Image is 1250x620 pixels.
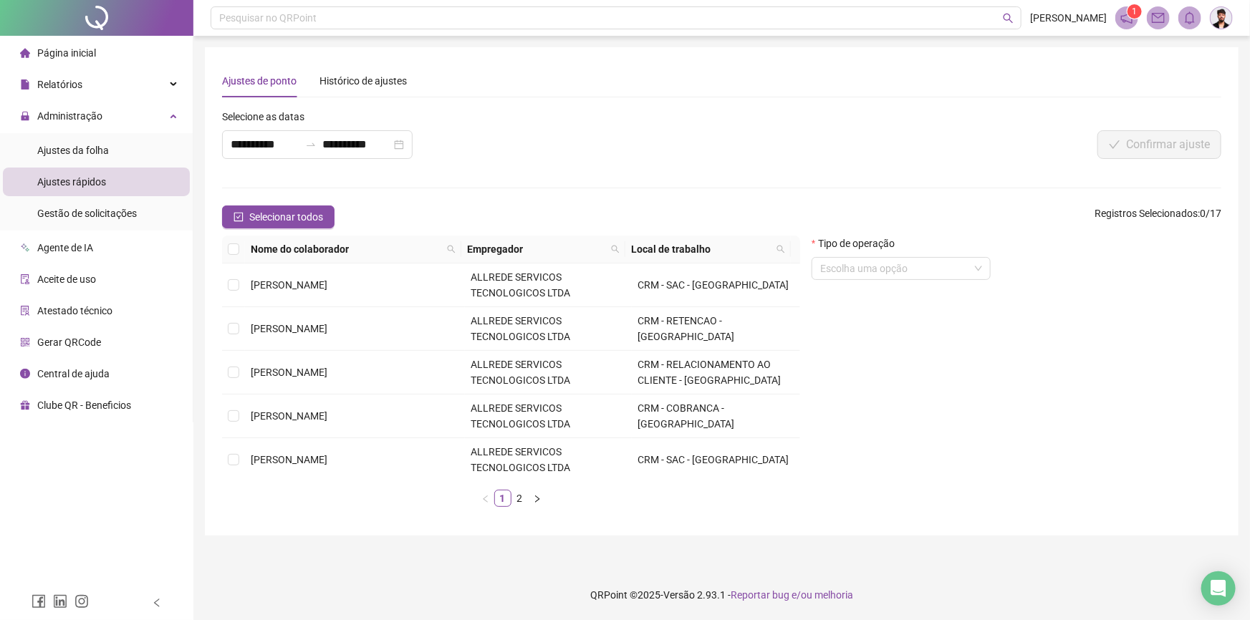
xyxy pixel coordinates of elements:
[1211,7,1232,29] img: 92130
[251,279,327,291] span: [PERSON_NAME]
[37,399,131,411] span: Clube QR - Beneficios
[467,241,605,257] span: Empregador
[20,111,30,121] span: lock
[638,402,734,430] span: CRM - COBRANCA - [GEOGRAPHIC_DATA]
[1097,130,1221,159] button: Confirmar ajuste
[37,368,110,379] span: Central de ajuda
[319,73,407,89] div: Histórico de ajustes
[611,245,620,253] span: search
[638,359,781,386] span: CRM - RELACIONAMENTO AO CLIENTE - [GEOGRAPHIC_DATA]
[251,454,327,465] span: [PERSON_NAME]
[251,241,441,257] span: Nome do colaborador
[638,279,789,291] span: CRM - SAC - [GEOGRAPHIC_DATA]
[251,367,327,378] span: [PERSON_NAME]
[471,271,570,299] span: ALLREDE SERVICOS TECNOLOGICOS LTDA
[1183,11,1196,24] span: bell
[495,490,511,506] a: 1
[222,205,335,228] button: Selecionar todos
[1030,10,1107,26] span: [PERSON_NAME]
[471,315,570,342] span: ALLREDE SERVICOS TECNOLOGICOS LTDA
[20,79,30,89] span: file
[249,209,323,225] span: Selecionar todos
[731,589,853,601] span: Reportar bug e/ou melhoria
[20,48,30,58] span: home
[1201,571,1236,606] div: Open Intercom Messenger
[1152,11,1165,24] span: mail
[1003,13,1014,24] span: search
[631,241,771,257] span: Local de trabalho
[37,273,96,285] span: Aceite de uso
[512,490,528,506] a: 2
[74,594,89,609] span: instagram
[37,47,96,59] span: Página inicial
[20,337,30,347] span: qrcode
[20,274,30,284] span: audit
[481,495,490,503] span: left
[20,400,30,410] span: gift
[222,73,297,89] div: Ajustes de ponto
[1095,208,1198,219] span: Registros Selecionados
[32,594,46,609] span: facebook
[447,245,456,253] span: search
[20,306,30,316] span: solution
[234,212,244,222] span: check-square
[608,238,622,260] span: search
[37,336,101,348] span: Gerar QRCode
[471,359,570,386] span: ALLREDE SERVICOS TECNOLOGICOS LTDA
[638,315,734,342] span: CRM - RETENCAO - [GEOGRAPHIC_DATA]
[251,323,327,334] span: [PERSON_NAME]
[37,176,106,188] span: Ajustes rápidos
[305,139,317,150] span: swap-right
[37,242,93,253] span: Agente de IA
[53,594,67,609] span: linkedin
[663,589,695,601] span: Versão
[444,238,458,260] span: search
[494,490,511,507] li: 1
[37,305,112,316] span: Atestado técnico
[529,490,546,507] button: right
[774,238,788,260] span: search
[1133,6,1138,16] span: 1
[471,402,570,430] span: ALLREDE SERVICOS TECNOLOGICOS LTDA
[1120,11,1133,24] span: notification
[533,495,542,503] span: right
[511,490,529,507] li: 2
[152,598,162,608] span: left
[305,139,317,150] span: to
[251,410,327,422] span: [PERSON_NAME]
[37,208,137,219] span: Gestão de solicitações
[37,110,102,122] span: Administração
[812,236,904,251] label: Tipo de operação
[477,490,494,507] button: left
[20,369,30,379] span: info-circle
[638,454,789,465] span: CRM - SAC - [GEOGRAPHIC_DATA]
[37,79,82,90] span: Relatórios
[1095,205,1221,228] span: : 0 / 17
[777,245,785,253] span: search
[37,145,109,156] span: Ajustes da folha
[471,446,570,473] span: ALLREDE SERVICOS TECNOLOGICOS LTDA
[222,109,314,125] label: Selecione as datas
[1128,4,1142,19] sup: 1
[529,490,546,507] li: Próxima página
[193,570,1250,620] footer: QRPoint © 2025 - 2.93.1 -
[477,490,494,507] li: Página anterior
